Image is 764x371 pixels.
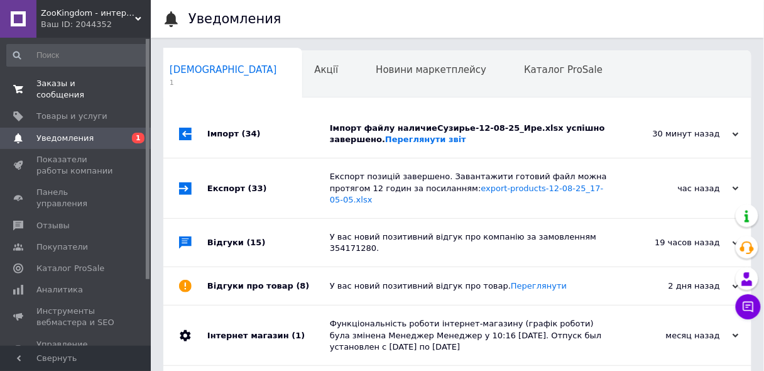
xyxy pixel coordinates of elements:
[6,44,148,67] input: Поиск
[207,110,330,158] div: Імпорт
[613,280,739,292] div: 2 дня назад
[613,183,739,194] div: час назад
[248,184,267,193] span: (33)
[36,133,94,144] span: Уведомления
[41,8,135,19] span: ZooKingdom - интернет-магазин зоотоваров с заботой о Вас
[247,238,266,247] span: (15)
[132,133,145,143] span: 1
[170,78,277,87] span: 1
[36,284,83,296] span: Аналитика
[330,184,604,204] a: export-products-12-08-25_17-05-05.xlsx
[207,158,330,218] div: Експорт
[376,64,486,75] span: Новини маркетплейсу
[207,219,330,267] div: Відгуки
[330,231,613,254] div: У вас новий позитивний відгук про компанію за замовленням 354171280.
[188,11,281,26] h1: Уведомления
[242,129,261,138] span: (34)
[41,19,151,30] div: Ваш ID: 2044352
[36,78,116,101] span: Заказы и сообщения
[292,331,305,340] span: (1)
[170,64,277,75] span: [DEMOGRAPHIC_DATA]
[36,241,88,253] span: Покупатели
[36,306,116,328] span: Инструменты вебмастера и SEO
[36,339,116,362] span: Управление сайтом
[315,64,339,75] span: Акції
[330,280,613,292] div: У вас новий позитивний відгук про товар.
[36,220,70,231] span: Отзывы
[330,171,613,206] div: Експорт позицій завершено. Завантажити готовий файл можна протягом 12 годин за посиланням:
[613,128,739,140] div: 30 минут назад
[385,135,466,144] a: Переглянути звіт
[36,263,104,274] span: Каталог ProSale
[330,123,613,145] div: Імпорт файлу наличиеСузирье-12-08-25_Ире.xlsx успішно завершено.
[36,154,116,177] span: Показатели работы компании
[330,318,613,353] div: Функціональність роботи інтернет-магазину (графік роботи) була змінена Менеджер Менеджер у 10:16 ...
[736,294,761,319] button: Чат с покупателем
[613,330,739,341] div: месяц назад
[511,281,567,291] a: Переглянути
[524,64,603,75] span: Каталог ProSale
[613,237,739,248] div: 19 часов назад
[207,267,330,305] div: Відгуки про товар
[207,306,330,365] div: Інтернет магазин
[297,281,310,291] span: (8)
[36,187,116,209] span: Панель управления
[36,111,107,122] span: Товары и услуги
